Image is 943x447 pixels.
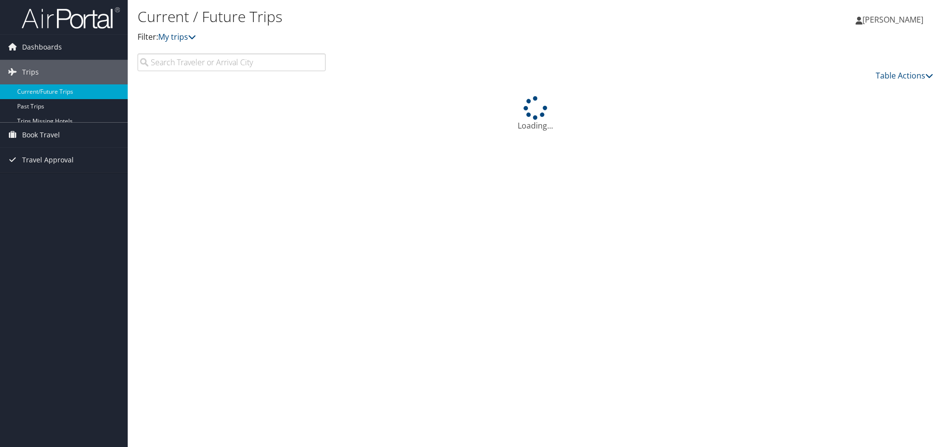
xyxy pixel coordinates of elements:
a: [PERSON_NAME] [856,5,933,34]
span: Trips [22,60,39,84]
span: [PERSON_NAME] [862,14,923,25]
span: Travel Approval [22,148,74,172]
span: Book Travel [22,123,60,147]
img: airportal-logo.png [22,6,120,29]
a: Table Actions [876,70,933,81]
div: Loading... [138,96,933,131]
a: My trips [158,31,196,42]
input: Search Traveler or Arrival City [138,53,326,71]
h1: Current / Future Trips [138,6,668,27]
p: Filter: [138,31,668,44]
span: Dashboards [22,35,62,59]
